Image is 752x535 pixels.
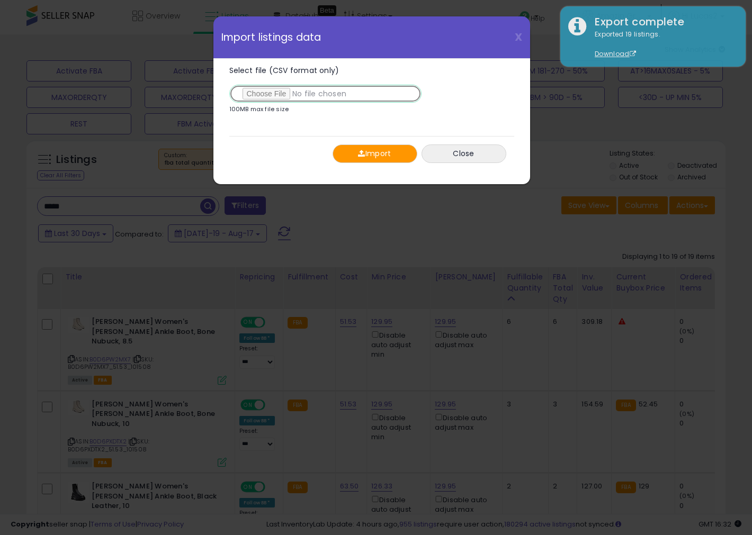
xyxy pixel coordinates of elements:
[515,30,522,44] span: X
[221,32,321,42] span: Import listings data
[229,65,339,76] span: Select file (CSV format only)
[595,49,636,58] a: Download
[587,14,738,30] div: Export complete
[422,144,506,163] button: Close
[333,144,417,163] button: Import
[587,30,738,59] div: Exported 19 listings.
[229,106,289,112] p: 100MB max file size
